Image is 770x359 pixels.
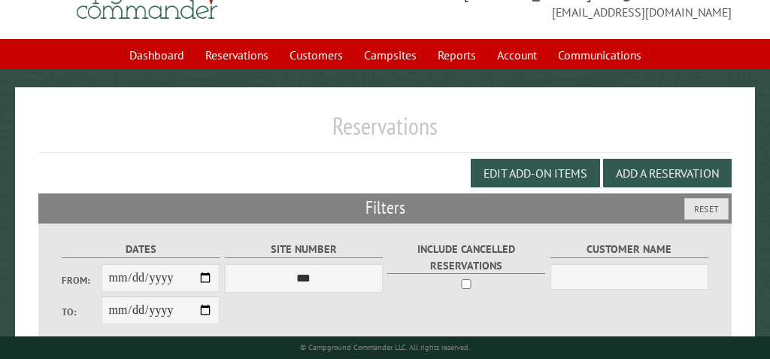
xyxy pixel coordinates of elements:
a: Reservations [196,41,277,69]
label: Dates [62,241,220,258]
a: Account [488,41,546,69]
small: © Campground Commander LLC. All rights reserved. [300,342,470,352]
label: To: [62,305,102,319]
a: Customers [280,41,352,69]
a: Campsites [355,41,426,69]
label: Site Number [225,241,383,258]
button: Edit Add-on Items [471,159,600,187]
button: Add a Reservation [603,159,732,187]
button: Reset [684,198,729,220]
a: Reports [429,41,485,69]
label: Include Cancelled Reservations [387,241,545,274]
h2: Filters [38,193,732,222]
label: From: [62,273,102,288]
a: Dashboard [120,41,193,69]
label: Customer Name [550,241,708,258]
a: Communications [549,41,650,69]
h1: Reservations [38,111,732,153]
